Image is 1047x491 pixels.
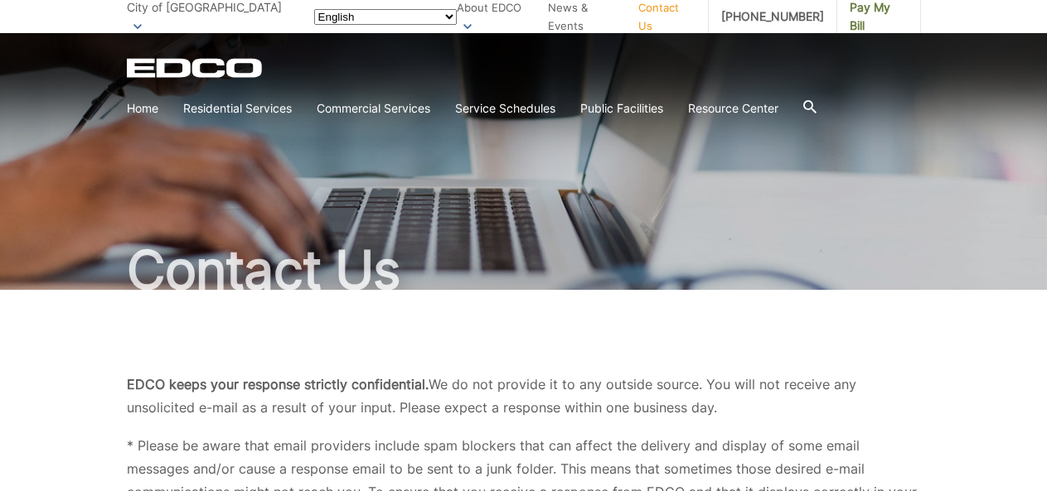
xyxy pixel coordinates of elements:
[314,9,457,25] select: Select a language
[127,58,264,78] a: EDCD logo. Return to the homepage.
[127,243,921,296] h1: Contact Us
[317,99,430,118] a: Commercial Services
[580,99,663,118] a: Public Facilities
[688,99,778,118] a: Resource Center
[127,376,429,392] b: EDCO keeps your response strictly confidential.
[455,99,555,118] a: Service Schedules
[183,99,292,118] a: Residential Services
[127,99,158,118] a: Home
[127,373,921,419] p: We do not provide it to any outside source. You will not receive any unsolicited e-mail as a resu...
